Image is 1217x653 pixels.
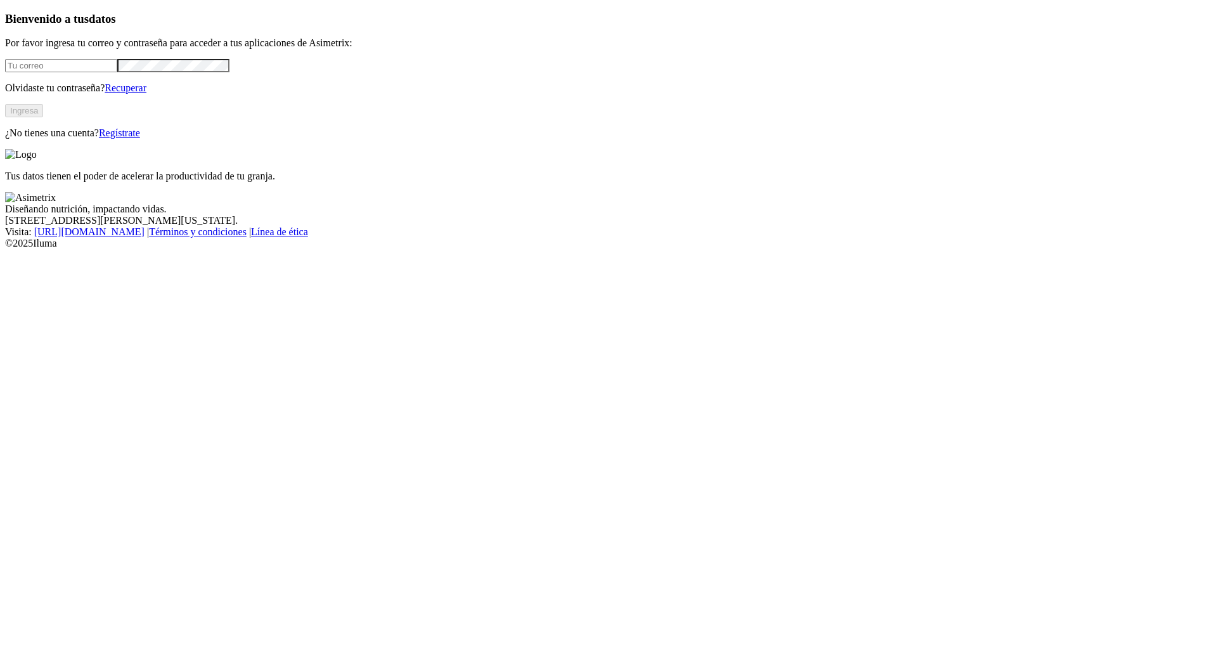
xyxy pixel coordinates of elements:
input: Tu correo [5,59,117,72]
p: Por favor ingresa tu correo y contraseña para acceder a tus aplicaciones de Asimetrix: [5,37,1212,49]
p: Tus datos tienen el poder de acelerar la productividad de tu granja. [5,171,1212,182]
a: [URL][DOMAIN_NAME] [34,226,145,237]
div: Visita : | | [5,226,1212,238]
p: ¿No tienes una cuenta? [5,127,1212,139]
a: Línea de ética [251,226,308,237]
img: Logo [5,149,37,160]
div: Diseñando nutrición, impactando vidas. [5,204,1212,215]
a: Términos y condiciones [149,226,247,237]
button: Ingresa [5,104,43,117]
a: Regístrate [99,127,140,138]
div: [STREET_ADDRESS][PERSON_NAME][US_STATE]. [5,215,1212,226]
a: Recuperar [105,82,146,93]
div: © 2025 Iluma [5,238,1212,249]
span: datos [89,12,116,25]
p: Olvidaste tu contraseña? [5,82,1212,94]
img: Asimetrix [5,192,56,204]
h3: Bienvenido a tus [5,12,1212,26]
